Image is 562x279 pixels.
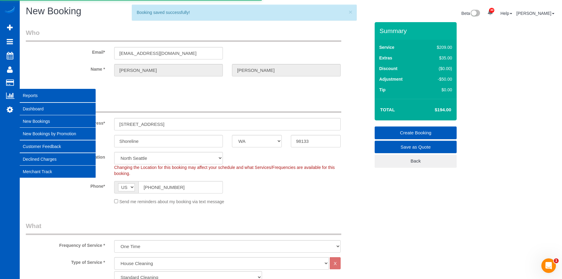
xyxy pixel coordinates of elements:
[379,55,392,61] label: Extras
[20,103,96,178] ul: Reports
[4,6,16,15] img: Automaid Logo
[21,257,110,265] label: Type of Service *
[379,87,386,93] label: Tip
[375,155,457,167] a: Back
[470,10,480,18] img: New interface
[380,107,395,112] strong: Total
[20,89,96,103] span: Reports
[516,11,554,16] a: [PERSON_NAME]
[379,66,397,72] label: Discount
[21,181,110,189] label: Phone*
[21,240,110,248] label: Frequency of Service *
[26,6,81,16] span: New Booking
[114,64,223,76] input: First Name*
[291,135,341,147] input: Zip Code*
[20,103,96,115] a: Dashboard
[375,126,457,139] a: Create Booking
[424,87,452,93] div: $0.00
[114,135,223,147] input: City*
[20,153,96,165] a: Declined Charges
[349,9,352,15] button: ×
[20,166,96,178] a: Merchant Track
[541,258,556,273] iframe: Intercom live chat
[114,47,223,59] input: Email*
[500,11,512,16] a: Help
[26,28,341,42] legend: Who
[375,141,457,153] a: Save as Quote
[484,6,496,19] a: 30
[462,11,480,16] a: Beta
[379,76,403,82] label: Adjustment
[21,47,110,55] label: Email*
[20,115,96,127] a: New Bookings
[26,221,341,235] legend: What
[424,66,452,72] div: ($0.00)
[21,64,110,72] label: Name *
[417,107,451,113] h4: $194.00
[380,27,454,34] h3: Summary
[26,99,341,113] legend: Where
[114,165,335,176] span: Changing the Location for this booking may affect your schedule and what Services/Frequencies are...
[424,76,452,82] div: -$50.00
[138,181,223,193] input: Phone*
[119,199,224,204] span: Send me reminders about my booking via text message
[489,8,494,13] span: 30
[424,55,452,61] div: $35.00
[379,44,394,50] label: Service
[554,258,559,263] span: 1
[20,128,96,140] a: New Bookings by Promotion
[232,64,341,76] input: Last Name*
[137,9,352,15] div: Booking saved successfully!
[424,44,452,50] div: $209.00
[20,140,96,153] a: Customer Feedback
